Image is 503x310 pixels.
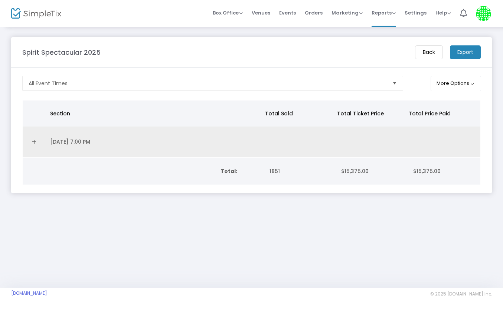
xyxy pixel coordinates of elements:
a: Expand Details [27,136,41,148]
button: More Options [431,76,481,91]
span: Reports [372,9,396,16]
span: Marketing [331,9,363,16]
m-button: Export [450,45,481,59]
span: Help [435,9,451,16]
span: $15,375.00 [413,167,441,175]
th: Total Sold [261,100,332,127]
div: Data table [23,158,480,185]
span: Total Price Paid [409,110,451,117]
span: Events [279,3,296,22]
m-panel-title: Spirit Spectacular 2025 [22,47,101,57]
b: Total: [221,167,237,175]
span: © 2025 [DOMAIN_NAME] Inc. [430,291,492,297]
span: 1851 [270,167,280,175]
div: Data table [23,100,480,157]
span: Total Ticket Price [337,110,384,117]
span: Venues [252,3,270,22]
span: All Event Times [29,80,68,87]
th: Section [46,100,261,127]
span: Box Office [213,9,243,16]
m-button: Back [415,45,443,59]
span: $15,375.00 [341,167,369,175]
button: Select [389,76,400,90]
span: Settings [405,3,427,22]
span: Orders [305,3,323,22]
td: [DATE] 7:00 PM [46,127,263,157]
a: [DOMAIN_NAME] [11,290,47,296]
